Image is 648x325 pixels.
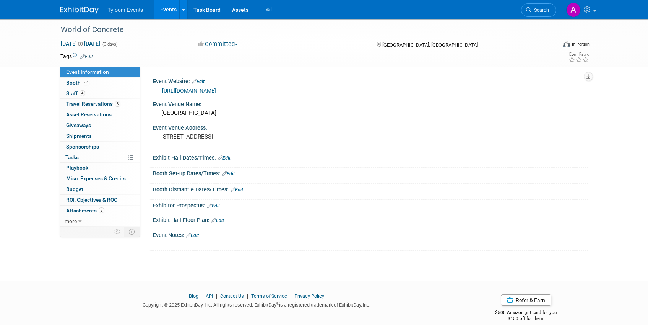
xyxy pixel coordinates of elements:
[153,122,588,132] div: Event Venue Address:
[60,216,140,227] a: more
[153,229,588,239] div: Event Notes:
[464,304,588,322] div: $500 Amazon gift card for you,
[231,187,243,193] a: Edit
[572,41,590,47] div: In-Person
[251,293,287,299] a: Terms of Service
[161,133,326,140] pre: [STREET_ADDRESS]
[159,107,582,119] div: [GEOGRAPHIC_DATA]
[111,227,124,237] td: Personalize Event Tab Strip
[288,293,293,299] span: |
[214,293,219,299] span: |
[115,101,120,107] span: 3
[153,200,588,210] div: Exhibitor Prospectus:
[200,293,205,299] span: |
[60,142,140,152] a: Sponsorships
[66,80,89,86] span: Booth
[60,78,140,88] a: Booth
[153,168,588,178] div: Booth Set-up Dates/Times:
[77,41,84,47] span: to
[84,80,88,85] i: Booth reservation complete
[511,40,590,51] div: Event Format
[66,69,109,75] span: Event Information
[108,7,143,13] span: Tyfoom Events
[60,206,140,216] a: Attachments2
[153,184,588,194] div: Booth Dismantle Dates/Times:
[65,154,79,160] span: Tasks
[382,42,478,48] span: [GEOGRAPHIC_DATA], [GEOGRAPHIC_DATA]
[66,90,85,96] span: Staff
[60,120,140,131] a: Giveaways
[60,163,140,173] a: Playbook
[124,227,140,237] td: Toggle Event Tabs
[60,300,453,309] div: Copyright © 2025 ExhibitDay, Inc. All rights reserved. ExhibitDay is a registered trademark of Ex...
[189,293,198,299] a: Blog
[211,218,224,223] a: Edit
[60,195,140,205] a: ROI, Objectives & ROO
[153,75,588,85] div: Event Website:
[276,301,279,305] sup: ®
[153,152,588,162] div: Exhibit Hall Dates/Times:
[66,207,104,214] span: Attachments
[66,197,117,203] span: ROI, Objectives & ROO
[66,175,126,181] span: Misc. Expenses & Credits
[153,98,588,108] div: Event Venue Name:
[80,54,93,59] a: Edit
[162,88,216,94] a: [URL][DOMAIN_NAME]
[66,133,92,139] span: Shipments
[60,152,140,163] a: Tasks
[566,3,581,17] img: Angie Nichols
[60,173,140,184] a: Misc. Expenses & Credits
[192,79,205,84] a: Edit
[66,186,83,192] span: Budget
[60,88,140,99] a: Staff4
[66,165,88,171] span: Playbook
[60,67,140,77] a: Event Information
[60,109,140,120] a: Asset Reservations
[222,171,235,176] a: Edit
[563,41,570,47] img: Format-Inperson.png
[60,131,140,141] a: Shipments
[99,207,104,213] span: 2
[220,293,244,299] a: Contact Us
[195,40,241,48] button: Committed
[80,90,85,96] span: 4
[501,294,551,306] a: Refer & Earn
[60,7,99,14] img: ExhibitDay
[218,155,231,161] a: Edit
[66,122,91,128] span: Giveaways
[60,40,101,47] span: [DATE] [DATE]
[531,7,549,13] span: Search
[206,293,213,299] a: API
[568,52,589,56] div: Event Rating
[65,218,77,224] span: more
[60,184,140,194] a: Budget
[464,315,588,322] div: $150 off for them.
[186,233,199,238] a: Edit
[207,203,220,209] a: Edit
[60,99,140,109] a: Travel Reservations3
[58,23,545,37] div: World of Concrete
[102,42,118,47] span: (3 days)
[66,144,99,150] span: Sponsorships
[153,214,588,224] div: Exhibit Hall Floor Plan:
[294,293,324,299] a: Privacy Policy
[66,101,120,107] span: Travel Reservations
[245,293,250,299] span: |
[60,52,93,60] td: Tags
[66,111,112,118] span: Asset Reservations
[521,3,556,17] a: Search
